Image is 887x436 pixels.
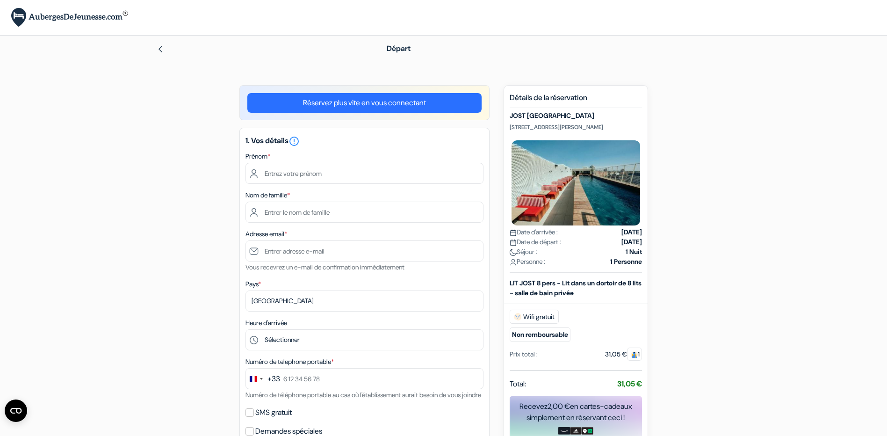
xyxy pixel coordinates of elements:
span: 2,00 € [548,401,570,411]
input: 6 12 34 56 78 [245,368,483,389]
input: Entrez votre prénom [245,163,483,184]
strong: [DATE] [621,237,642,247]
button: Change country, selected France (+33) [246,369,280,389]
img: left_arrow.svg [157,45,164,53]
small: Non remboursable [510,327,570,342]
img: AubergesDeJeunesse.com [11,8,128,27]
i: error_outline [288,136,300,147]
img: amazon-card-no-text.png [558,427,570,435]
img: user_icon.svg [510,259,517,266]
a: Réservez plus vite en vous connectant [247,93,482,113]
span: Date de départ : [510,237,561,247]
h5: Détails de la réservation [510,93,642,108]
img: free_wifi.svg [514,313,521,320]
span: Wifi gratuit [510,310,559,324]
label: Pays [245,279,261,289]
img: calendar.svg [510,239,517,246]
button: Ouvrir le widget CMP [5,400,27,422]
strong: 1 Nuit [626,247,642,257]
input: Entrer adresse e-mail [245,240,483,262]
span: Total: [510,378,526,390]
span: 1 [627,348,642,361]
img: guest.svg [631,351,638,358]
small: Numéro de téléphone portable au cas où l'établissement aurait besoin de vous joindre [245,391,481,399]
span: Date d'arrivée : [510,227,558,237]
div: 31,05 € [605,349,642,359]
div: Recevez en cartes-cadeaux simplement en réservant ceci ! [510,401,642,423]
input: Entrer le nom de famille [245,202,483,223]
small: Vous recevrez un e-mail de confirmation immédiatement [245,263,404,271]
strong: 1 Personne [610,257,642,267]
h5: JOST [GEOGRAPHIC_DATA] [510,112,642,120]
a: error_outline [288,136,300,145]
span: Personne : [510,257,545,267]
div: Prix total : [510,349,538,359]
strong: [DATE] [621,227,642,237]
label: Nom de famille [245,190,290,200]
b: LIT JOST 8 pers - Lit dans un dortoir de 8 lits - salle de bain privée [510,279,642,297]
label: Heure d'arrivée [245,318,287,328]
img: calendar.svg [510,229,517,236]
img: moon.svg [510,249,517,256]
label: Adresse email [245,229,287,239]
span: Départ [387,44,411,53]
p: [STREET_ADDRESS][PERSON_NAME] [510,124,642,131]
img: adidas-card.png [570,427,582,435]
h5: 1. Vos détails [245,136,483,147]
span: Séjour : [510,247,537,257]
div: +33 [267,373,280,385]
label: SMS gratuit [255,406,292,419]
label: Numéro de telephone portable [245,357,334,367]
strong: 31,05 € [617,379,642,389]
label: Prénom [245,152,270,161]
img: uber-uber-eats-card.png [582,427,593,435]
